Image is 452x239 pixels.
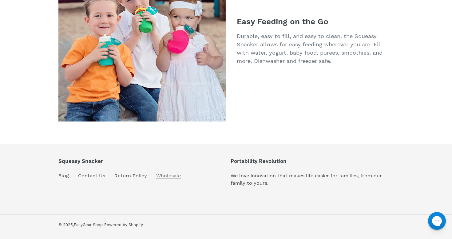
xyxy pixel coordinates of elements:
a: Powered by Shopify [104,222,143,227]
h2: Easy Feeding on the Go [237,17,394,26]
a: EasyGear Shop [74,222,103,227]
p: We love innovation that makes life easier for families, from our family to yours. [231,172,394,187]
p: Durable, easy to fill, and easy to clean, the Squeasy Snacker allows for easy feeding wherever yo... [237,32,394,65]
a: Blog [58,173,69,179]
a: Return Policy [114,173,147,179]
p: Squeasy Snacker [58,158,181,164]
a: Contact Us [78,173,105,179]
p: Portability Revolution [231,158,394,164]
a: Wholesale [156,173,181,179]
small: © 2025, [58,222,103,227]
